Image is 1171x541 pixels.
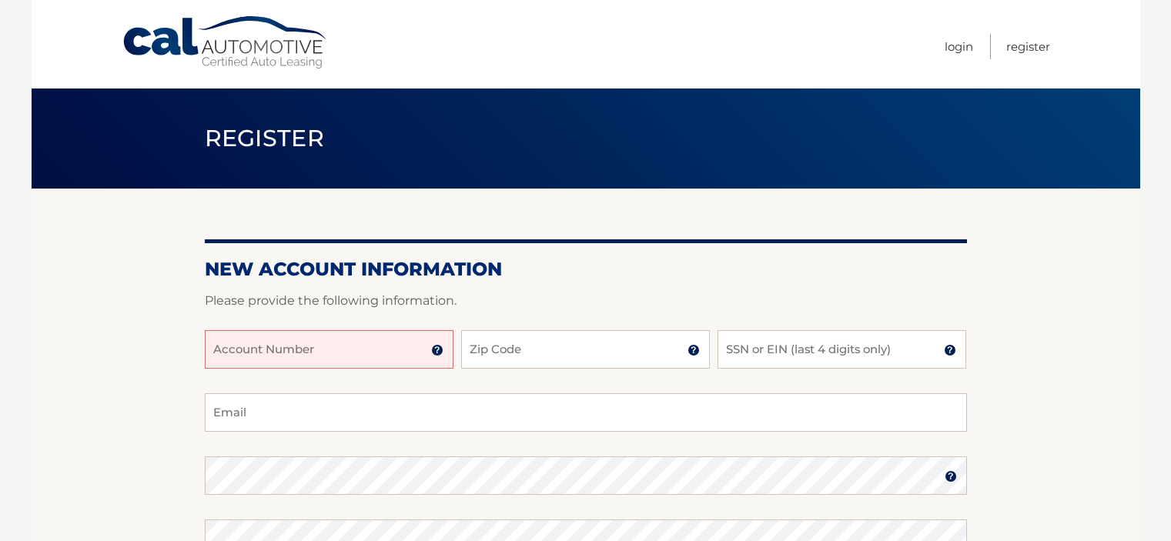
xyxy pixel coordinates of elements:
[205,258,967,281] h2: New Account Information
[431,344,443,356] img: tooltip.svg
[205,330,453,369] input: Account Number
[205,393,967,432] input: Email
[945,34,973,59] a: Login
[945,470,957,483] img: tooltip.svg
[461,330,710,369] input: Zip Code
[944,344,956,356] img: tooltip.svg
[1006,34,1050,59] a: Register
[688,344,700,356] img: tooltip.svg
[718,330,966,369] input: SSN or EIN (last 4 digits only)
[205,290,967,312] p: Please provide the following information.
[122,15,330,70] a: Cal Automotive
[205,124,325,152] span: Register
